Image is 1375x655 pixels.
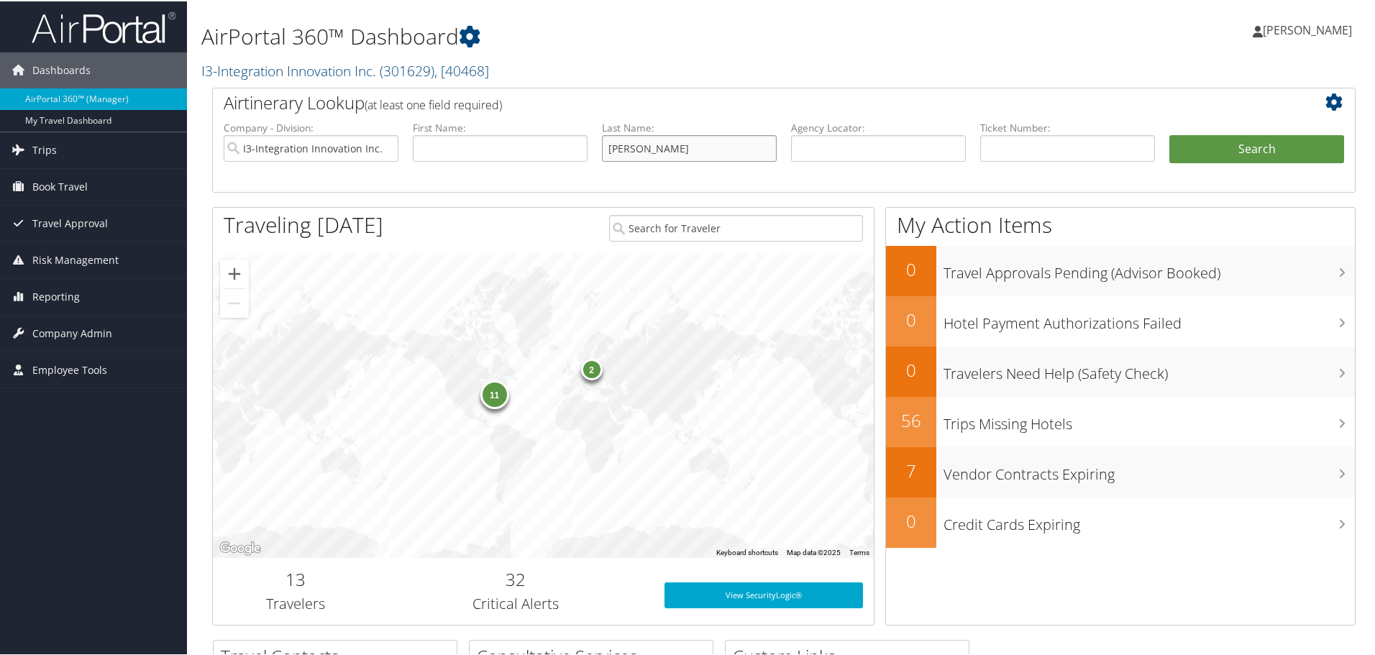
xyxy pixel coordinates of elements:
[1263,21,1352,37] span: [PERSON_NAME]
[886,457,936,482] h2: 7
[224,119,398,134] label: Company - Division:
[201,20,978,50] h1: AirPortal 360™ Dashboard
[886,496,1355,546] a: 0Credit Cards Expiring
[886,508,936,532] h2: 0
[980,119,1155,134] label: Ticket Number:
[380,60,434,79] span: ( 301629 )
[32,9,175,43] img: airportal-logo.png
[944,506,1355,533] h3: Credit Cards Expiring
[201,60,489,79] a: I3-Integration Innovation Inc.
[32,204,108,240] span: Travel Approval
[886,345,1355,395] a: 0Travelers Need Help (Safety Check)
[849,547,869,555] a: Terms (opens in new tab)
[224,592,367,613] h3: Travelers
[886,395,1355,446] a: 56Trips Missing Hotels
[32,131,57,167] span: Trips
[886,256,936,280] h2: 0
[944,355,1355,383] h3: Travelers Need Help (Safety Check)
[664,581,863,607] a: View SecurityLogic®
[886,306,936,331] h2: 0
[944,305,1355,332] h3: Hotel Payment Authorizations Failed
[944,255,1355,282] h3: Travel Approvals Pending (Advisor Booked)
[787,547,841,555] span: Map data ©2025
[944,406,1355,433] h3: Trips Missing Hotels
[224,209,383,239] h1: Traveling [DATE]
[32,351,107,387] span: Employee Tools
[886,357,936,381] h2: 0
[32,314,112,350] span: Company Admin
[886,407,936,431] h2: 56
[32,278,80,313] span: Reporting
[480,379,508,408] div: 11
[886,446,1355,496] a: 7Vendor Contracts Expiring
[224,89,1249,114] h2: Airtinerary Lookup
[716,546,778,556] button: Keyboard shortcuts
[220,288,249,316] button: Zoom out
[224,566,367,590] h2: 13
[886,295,1355,345] a: 0Hotel Payment Authorizations Failed
[791,119,966,134] label: Agency Locator:
[389,566,643,590] h2: 32
[434,60,489,79] span: , [ 40468 ]
[32,241,119,277] span: Risk Management
[389,592,643,613] h3: Critical Alerts
[32,168,88,203] span: Book Travel
[216,538,264,556] a: Open this area in Google Maps (opens a new window)
[1169,134,1344,162] button: Search
[580,357,602,378] div: 2
[220,258,249,287] button: Zoom in
[413,119,588,134] label: First Name:
[1253,7,1366,50] a: [PERSON_NAME]
[886,244,1355,295] a: 0Travel Approvals Pending (Advisor Booked)
[216,538,264,556] img: Google
[886,209,1355,239] h1: My Action Items
[365,96,502,111] span: (at least one field required)
[944,456,1355,483] h3: Vendor Contracts Expiring
[609,214,863,240] input: Search for Traveler
[602,119,777,134] label: Last Name:
[32,51,91,87] span: Dashboards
